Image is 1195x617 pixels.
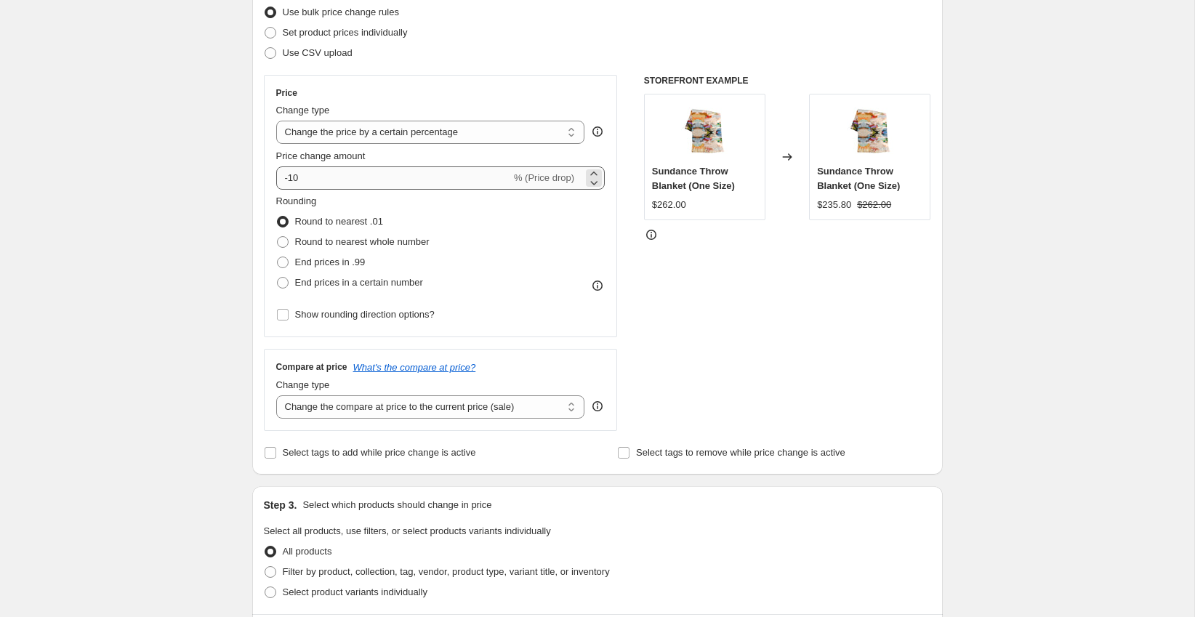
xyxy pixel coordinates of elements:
img: Screen_Shot_2020-02-27_at_4.11.22_PM_80x.jpg [841,102,899,160]
img: Screen_Shot_2020-02-27_at_4.11.22_PM_80x.jpg [675,102,733,160]
strike: $262.00 [857,198,891,212]
span: Select all products, use filters, or select products variants individually [264,525,551,536]
span: Price change amount [276,150,366,161]
span: Select product variants individually [283,586,427,597]
span: Filter by product, collection, tag, vendor, product type, variant title, or inventory [283,566,610,577]
span: Change type [276,379,330,390]
div: $235.80 [817,198,851,212]
span: End prices in a certain number [295,277,423,288]
h3: Compare at price [276,361,347,373]
span: Use CSV upload [283,47,353,58]
span: All products [283,546,332,557]
input: -15 [276,166,511,190]
span: Sundance Throw Blanket (One Size) [652,166,735,191]
div: help [590,124,605,139]
span: Show rounding direction options? [295,309,435,320]
span: Select tags to remove while price change is active [636,447,845,458]
span: Round to nearest whole number [295,236,430,247]
h3: Price [276,87,297,99]
span: Use bulk price change rules [283,7,399,17]
span: Change type [276,105,330,116]
div: $262.00 [652,198,686,212]
span: Set product prices individually [283,27,408,38]
p: Select which products should change in price [302,498,491,512]
h6: STOREFRONT EXAMPLE [644,75,931,86]
div: help [590,399,605,414]
span: % (Price drop) [514,172,574,183]
h2: Step 3. [264,498,297,512]
span: Rounding [276,195,317,206]
span: Sundance Throw Blanket (One Size) [817,166,900,191]
span: Select tags to add while price change is active [283,447,476,458]
button: What's the compare at price? [353,362,476,373]
span: End prices in .99 [295,257,366,267]
span: Round to nearest .01 [295,216,383,227]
